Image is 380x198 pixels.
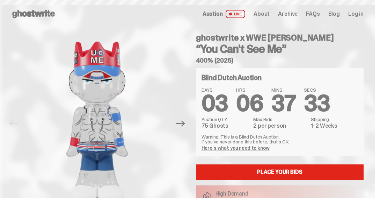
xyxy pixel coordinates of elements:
[196,43,364,55] h3: “You Can't See Me”
[236,89,263,118] span: 06
[271,87,295,92] span: MINS
[328,11,340,17] a: Blog
[202,117,249,122] dt: Auction QTY
[173,116,189,131] button: Next
[196,34,364,42] h4: ghostwrite x WWE [PERSON_NAME]
[311,117,358,122] dt: Shipping
[253,117,307,122] dt: Max Bids
[278,11,298,17] a: Archive
[226,10,246,18] span: LIVE
[253,123,307,129] dd: 2 per person
[202,74,262,81] h4: Blind Dutch Auction
[202,89,228,118] span: 03
[215,191,283,197] p: High Demand
[196,57,364,64] h5: 400% (2025)
[203,11,223,17] span: Auction
[254,11,270,17] a: About
[271,89,295,118] span: 37
[202,123,249,129] dd: 75 Ghosts
[348,11,364,17] a: Log in
[311,123,358,129] dd: 1-2 Weeks
[202,87,228,92] span: DAYS
[306,11,320,17] a: FAQs
[202,145,270,151] a: Here's what you need to know
[304,89,330,118] span: 33
[202,134,358,144] p: Warning: This is a Blind Dutch Auction. If you’ve never done this before, that’s OK.
[236,87,263,92] span: HRS
[196,164,364,180] a: Place your Bids
[304,87,330,92] span: SECS
[203,10,245,18] a: Auction LIVE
